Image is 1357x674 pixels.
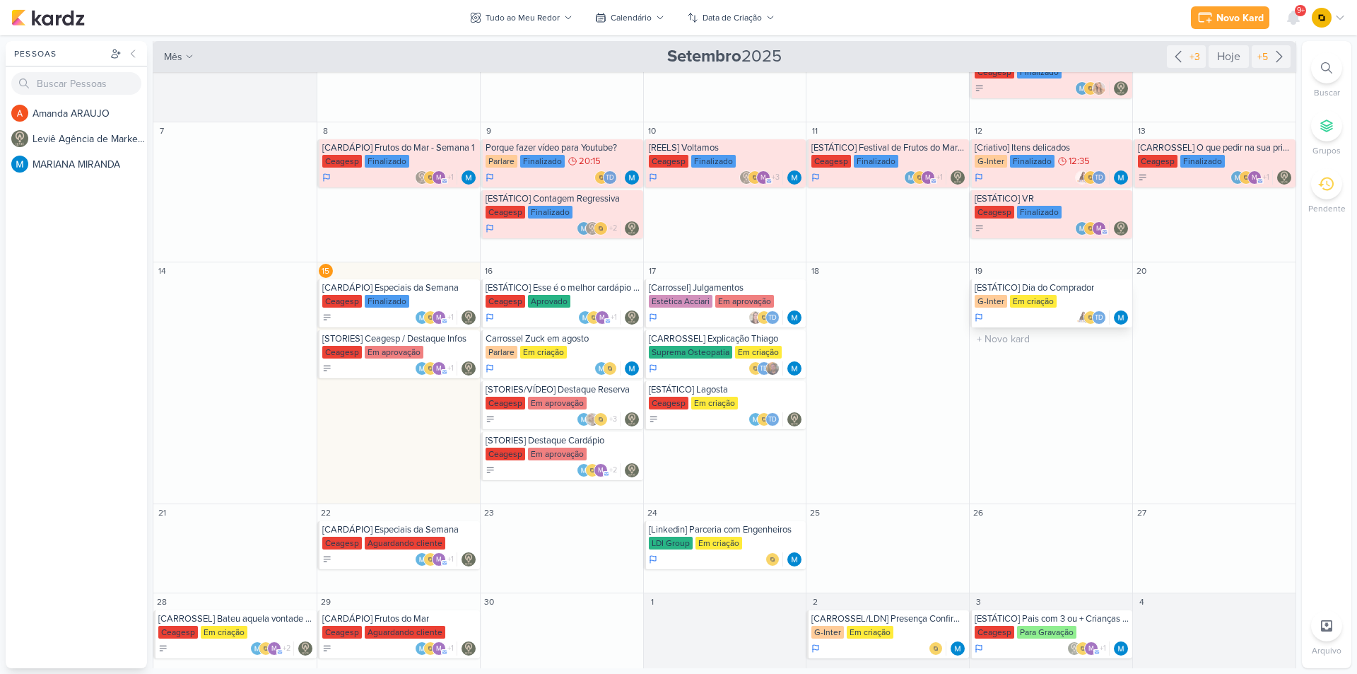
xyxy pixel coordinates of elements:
[695,537,742,550] div: Em criação
[322,333,477,344] div: [STORIES] Ceagesp / Destaque Infos
[787,552,801,566] div: Responsável: MARIANA MIRANDA
[486,435,640,446] div: [STORIES] Destaque Cardápio
[322,295,362,308] div: Ceagesp
[155,264,169,278] div: 14
[975,626,1014,639] div: Ceagesp
[322,554,332,564] div: A Fazer
[975,613,1129,624] div: [ESTÁTICO] Pais com 3 ou + Crianças - Crianças VIP
[625,170,639,185] img: MARIANA MIRANDA
[1277,170,1291,185] img: Leviê Agência de Marketing Digital
[365,537,445,550] div: Aguardando cliente
[322,524,477,535] div: [CARDÁPIO] Especiais da Semana
[625,361,639,376] img: MARIANA MIRANDA
[787,412,801,426] img: Leviê Agência de Marketing Digital
[462,310,476,325] img: Leviê Agência de Marketing Digital
[606,175,614,182] p: Td
[579,156,601,166] span: 20:15
[808,124,822,138] div: 11
[33,157,147,172] div: M A R I A N A M I R A N D A
[975,193,1129,204] div: [ESTÁTICO] VR
[578,310,592,325] img: MARIANA MIRANDA
[811,142,966,153] div: [ESTÁTICO] Festival de Frutos do Mar está de volta!
[599,315,605,322] p: m
[787,170,801,185] img: MARIANA MIRANDA
[322,155,362,168] div: Ceagesp
[1209,45,1249,68] div: Hoje
[415,552,429,566] img: MARIANA MIRANDA
[1083,81,1098,95] img: IDBOX - Agência de Design
[649,333,804,344] div: [CARROSSEL] Explicação Thiago
[1114,81,1128,95] img: Leviê Agência de Marketing Digital
[1092,310,1106,325] div: Thais de carvalho
[1134,506,1149,520] div: 27
[486,384,640,395] div: [STORIES/VÍDEO] Destaque Reserva
[462,361,476,376] div: Responsável: Leviê Agência de Marketing Digital
[608,414,617,425] span: +3
[625,412,639,426] div: Responsável: Leviê Agência de Marketing Digital
[748,412,783,426] div: Colaboradores: MARIANA MIRANDA, IDBOX - Agência de Design, Thais de carvalho
[760,175,766,182] p: m
[1092,221,1106,236] div: mlegnaioli@gmail.com
[975,223,985,233] div: A Fazer
[1252,175,1257,182] p: m
[757,412,771,426] img: IDBOX - Agência de Design
[787,310,801,325] div: Responsável: MARIANA MIRANDA
[1138,142,1293,153] div: [CARROSSEL] O que pedir na sua primeira visita ao Festivais Ceagesp
[975,142,1129,153] div: [Criativo] Itens delicados
[787,361,801,376] img: MARIANA MIRANDA
[436,315,442,322] p: m
[603,170,617,185] div: Thais de carvalho
[577,412,621,426] div: Colaboradores: MARIANA MIRANDA, Sarah Violante, IDBOX - Agência de Design, mlegnaioli@gmail.com, ...
[365,295,409,308] div: Finalizado
[1095,175,1103,182] p: Td
[462,170,476,185] img: MARIANA MIRANDA
[765,361,780,376] img: Eduardo Rodrigues Campos
[765,412,780,426] div: Thais de carvalho
[432,310,446,325] div: mlegnaioli@gmail.com
[1297,5,1305,16] span: 9+
[912,170,927,185] img: IDBOX - Agência de Design
[1069,156,1090,166] span: 12:35
[11,156,28,173] img: MARIANA MIRANDA
[625,463,639,477] img: Leviê Agência de Marketing Digital
[975,155,1007,168] div: G-Inter
[649,554,657,565] div: Em Andamento
[757,361,771,376] div: Thais de carvalho
[625,412,639,426] img: Leviê Agência de Marketing Digital
[201,626,247,639] div: Em criação
[1138,173,1148,182] div: A Fazer
[158,626,198,639] div: Ceagesp
[854,155,898,168] div: Finalizado
[319,124,333,138] div: 8
[1230,170,1245,185] img: MARIANA MIRANDA
[462,310,476,325] div: Responsável: Leviê Agência de Marketing Digital
[585,463,599,477] img: IDBOX - Agência de Design
[770,172,780,183] span: +3
[11,9,85,26] img: kardz.app
[971,506,985,520] div: 26
[808,506,822,520] div: 25
[971,264,985,278] div: 19
[756,170,770,185] div: mlegnaioli@gmail.com
[811,613,966,624] div: [CARROSSEL/LDN] Presença Confirmada!
[486,465,495,475] div: A Fazer
[1230,170,1273,185] div: Colaboradores: MARIANA MIRANDA, IDBOX - Agência de Design, mlegnaioli@gmail.com, Thais de carvalho
[971,595,985,609] div: 3
[482,595,496,609] div: 30
[847,626,893,639] div: Em criação
[649,384,804,395] div: [ESTÁTICO] Lagosta
[528,295,570,308] div: Aprovado
[423,170,437,185] img: IDBOX - Agência de Design
[1075,310,1089,325] img: Amannda Primo
[446,363,454,374] span: +1
[594,463,608,477] div: mlegnaioli@gmail.com
[1277,170,1291,185] div: Responsável: Leviê Agência de Marketing Digital
[528,448,587,460] div: Em aprovação
[33,132,147,146] div: L e v i ê A g ê n c i a d e M a r k e t i n g D i g i t a l
[486,172,494,183] div: Em Andamento
[975,206,1014,219] div: Ceagesp
[808,264,822,278] div: 18
[608,465,617,476] span: +2
[1075,221,1089,236] img: MARIANA MIRANDA
[975,312,983,323] div: Em Andamento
